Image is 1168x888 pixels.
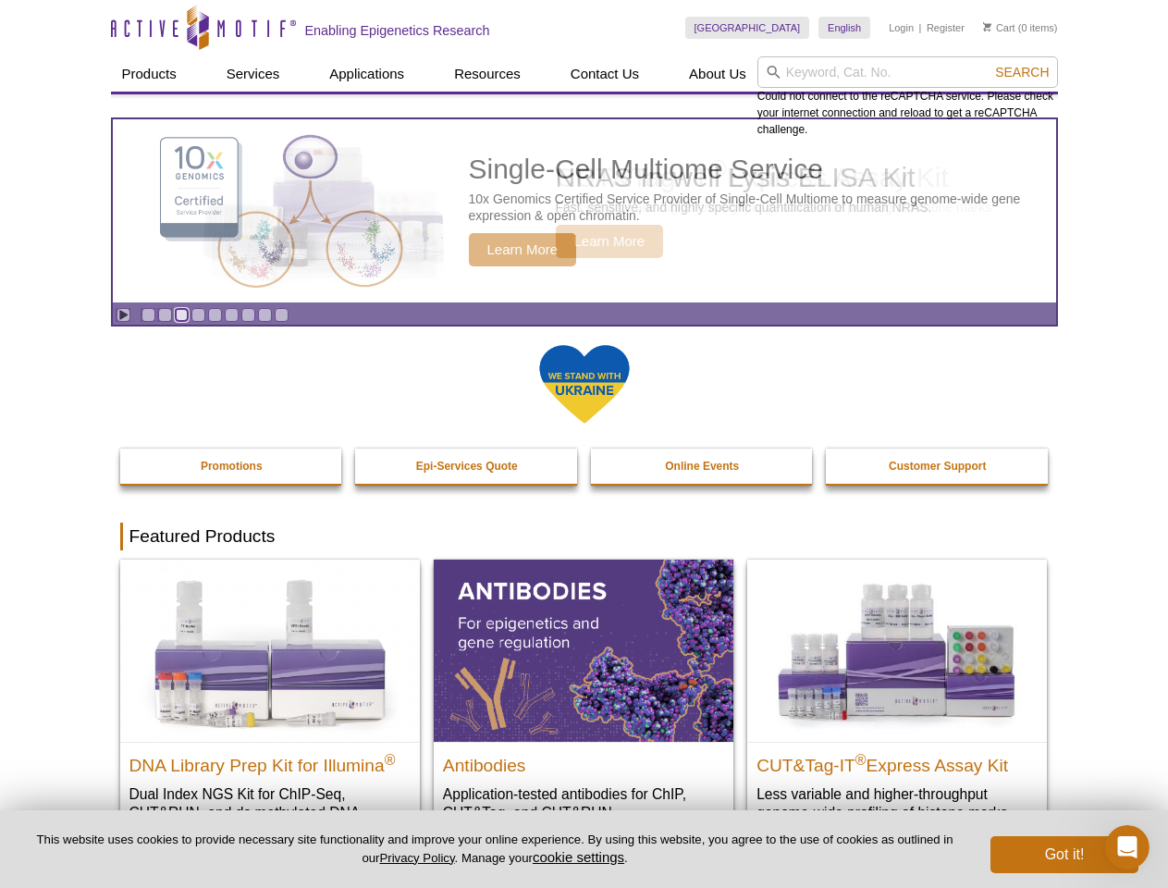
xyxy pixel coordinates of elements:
a: Go to slide 1 [141,308,155,322]
button: Search [990,64,1054,80]
a: Resources [443,56,532,92]
a: Go to slide 3 [175,308,189,322]
span: Search [995,65,1049,80]
button: cookie settings [533,849,624,865]
a: Customer Support [826,449,1050,484]
a: About Us [678,56,757,92]
a: Go to slide 4 [191,308,205,322]
a: All Antibodies Antibodies Application-tested antibodies for ChIP, CUT&Tag, and CUT&RUN. [434,560,733,840]
h2: Featured Products [120,523,1049,550]
a: Go to slide 2 [158,308,172,322]
a: CUT&Tag-IT® Express Assay Kit CUT&Tag-IT®Express Assay Kit Less variable and higher-throughput ge... [747,560,1047,840]
a: Promotions [120,449,344,484]
a: Privacy Policy [379,851,454,865]
a: Products [111,56,188,92]
a: [GEOGRAPHIC_DATA] [685,17,810,39]
strong: Promotions [201,460,263,473]
input: Keyword, Cat. No. [757,56,1058,88]
p: Less variable and higher-throughput genome-wide profiling of histone marks​. [756,784,1038,822]
h2: Single-Cell Multiome Service [469,155,1047,183]
a: Applications [318,56,415,92]
a: Go to slide 9 [275,308,289,322]
strong: Customer Support [889,460,986,473]
a: Single-Cell Multiome Service Single-Cell Multiome Service 10x Genomics Certified Service Provider... [113,119,1056,302]
iframe: Intercom live chat [1105,825,1150,869]
h2: Enabling Epigenetics Research [305,22,490,39]
div: Could not connect to the reCAPTCHA service. Please check your internet connection and reload to g... [757,56,1058,138]
img: CUT&Tag-IT® Express Assay Kit [747,560,1047,741]
button: Got it! [990,836,1138,873]
p: Application-tested antibodies for ChIP, CUT&Tag, and CUT&RUN. [443,784,724,822]
a: DNA Library Prep Kit for Illumina DNA Library Prep Kit for Illumina® Dual Index NGS Kit for ChIP-... [120,560,420,858]
a: Cart [983,21,1015,34]
li: (0 items) [983,17,1058,39]
img: DNA Library Prep Kit for Illumina [120,560,420,741]
strong: Online Events [665,460,739,473]
sup: ® [855,751,867,767]
a: Epi-Services Quote [355,449,579,484]
img: All Antibodies [434,560,733,741]
p: 10x Genomics Certified Service Provider of Single-Cell Multiome to measure genome-wide gene expre... [469,191,1047,224]
a: Services [215,56,291,92]
h2: Antibodies [443,747,724,775]
img: We Stand With Ukraine [538,343,631,425]
a: English [818,17,870,39]
strong: Epi-Services Quote [416,460,518,473]
a: Go to slide 8 [258,308,272,322]
a: Go to slide 7 [241,308,255,322]
li: | [919,17,922,39]
p: Dual Index NGS Kit for ChIP-Seq, CUT&RUN, and ds methylated DNA assays. [129,784,411,841]
img: Single-Cell Multiome Service [142,127,420,296]
a: Contact Us [559,56,650,92]
a: Online Events [591,449,815,484]
h2: DNA Library Prep Kit for Illumina [129,747,411,775]
h2: CUT&Tag-IT Express Assay Kit [756,747,1038,775]
a: Login [889,21,914,34]
a: Go to slide 6 [225,308,239,322]
img: Your Cart [983,22,991,31]
span: Learn More [469,233,577,266]
a: Go to slide 5 [208,308,222,322]
a: Toggle autoplay [117,308,130,322]
a: Register [927,21,965,34]
p: This website uses cookies to provide necessary site functionality and improve your online experie... [30,832,960,867]
article: Single-Cell Multiome Service [113,119,1056,302]
sup: ® [385,751,396,767]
